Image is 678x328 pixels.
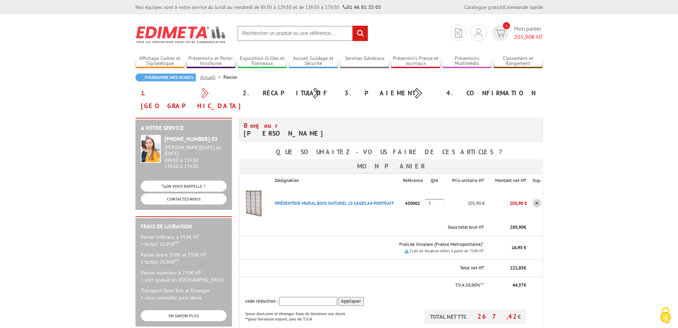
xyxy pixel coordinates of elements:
a: Accueil [200,74,223,80]
a: Services Généraux [340,55,389,67]
strong: [PHONE_NUMBER] 03 [164,135,218,142]
p: € [490,265,526,272]
p: Panier inférieur à 350€ HT [141,233,227,248]
span: 44,57 [513,282,524,288]
p: Transport Dom-Tom et Etranger [141,287,227,301]
p: Total net HT [245,265,484,272]
p: € [490,224,526,231]
sup: HT [175,240,179,245]
p: 205,90 € [445,197,485,210]
sup: HT [175,258,179,263]
img: Cookies (fenêtre modale) [657,307,674,324]
p: TOTAL NET TTC € [425,309,526,324]
div: 1. [GEOGRAPHIC_DATA] [135,87,237,112]
p: 430002 [403,197,425,210]
span: 16,95 € [511,244,526,251]
p: € [490,282,526,289]
span: 205,90 [510,224,524,230]
a: devis rapide 1 Mon panier 205,90€ HT [490,25,543,41]
a: Poursuivre mes achats [135,74,196,81]
th: Sous total brut HT [269,219,485,236]
a: Catalogue gratuit [464,4,503,10]
div: Nos équipes sont à votre service du lundi au vendredi de 8h30 à 12h30 et de 13h30 à 17h30 [135,4,381,11]
div: 08h30 à 12h30 13h30 à 17h30 [164,145,227,169]
a: Affichage Cadres et Signalétique [135,55,185,67]
a: Présentoirs et Porte-brochures [187,55,236,67]
p: Frais de livraison (France Metropolitaine)* [275,241,484,248]
p: Panier supérieur à 750€ HT [141,269,227,283]
a: Commande rapide [504,4,543,10]
span: Bonjour [244,121,282,130]
small: Frais de livraison offert à partir de 750€ HT [410,248,484,253]
a: EN SAVOIR PLUS [141,310,227,321]
span: 222,85 [510,265,524,271]
div: [PERSON_NAME][DATE] au [DATE] [164,145,227,157]
img: Edimeta [135,21,227,48]
div: 2. Récapitulatif [237,87,339,100]
th: Sup. [527,173,543,187]
img: devis rapide [495,29,505,37]
input: Rechercher un produit ou une référence... [237,26,368,41]
p: 205,90 € [485,197,527,210]
th: Désignation [269,173,403,187]
a: Présentoirs Presse et Journaux [391,55,440,67]
p: Prix unitaire HT [450,177,484,184]
li: Panier [223,74,237,81]
div: 3. Paiement [339,87,441,100]
span: Mon panier [514,25,543,41]
h2: Frais de Livraison [141,223,227,230]
img: picto.png [405,249,409,253]
input: rechercher [352,26,368,41]
span: > nous consulter pour devis [141,294,202,301]
span: > forfait 16.95€ [141,241,179,247]
div: | [464,4,543,11]
span: > forfait 20.95€ [141,259,179,265]
button: Cookies (fenêtre modale) [653,304,678,328]
img: widget-service.jpg [141,135,161,163]
p: Montant net HT [490,177,526,184]
a: ON VOUS RAPPELLE ? [141,181,227,192]
span: 1 [503,22,510,29]
p: *pour dom-tom et étranger frais de livraison sur devis **pour livraison export, pas de T.V.A [245,309,352,322]
strong: 01 46 81 33 03 [343,4,381,10]
span: 205,90 [514,33,531,40]
a: Exposition Grilles et Panneaux [238,55,287,67]
a: Classement et Rangement [494,55,543,67]
a: CONTACTEZ-NOUS [141,193,227,205]
p: Référence [403,177,424,184]
img: devis rapide [455,29,462,37]
h2: A votre service [141,125,227,131]
input: Appliquer [338,297,364,306]
img: devis rapide [475,29,482,37]
b: Que souhaitez-vous faire de ces articles ? [276,148,506,156]
p: Panier entre 350€ et 750€ HT [141,251,227,266]
span: code réduction : [245,298,278,304]
p: T.V.A 20,00%** [245,282,484,289]
span: 267,42 [477,312,518,321]
h3: Mon panier [239,159,543,173]
a: Présentoirs Multimédia [442,55,492,67]
a: PRéSENTOIR MURAL BOIS NATUREL 15 CASES A4 PORTRAIT [275,200,394,206]
span: € HT [514,33,543,41]
img: PRéSENTOIR MURAL BOIS NATUREL 15 CASES A4 PORTRAIT [239,189,268,217]
th: Qté [425,173,445,187]
div: 4. Confirmation [441,87,543,100]
span: > port gratuit en [GEOGRAPHIC_DATA] [141,277,223,283]
h4: [PERSON_NAME] [244,122,386,137]
a: Accueil Guidage et Sécurité [289,55,338,67]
